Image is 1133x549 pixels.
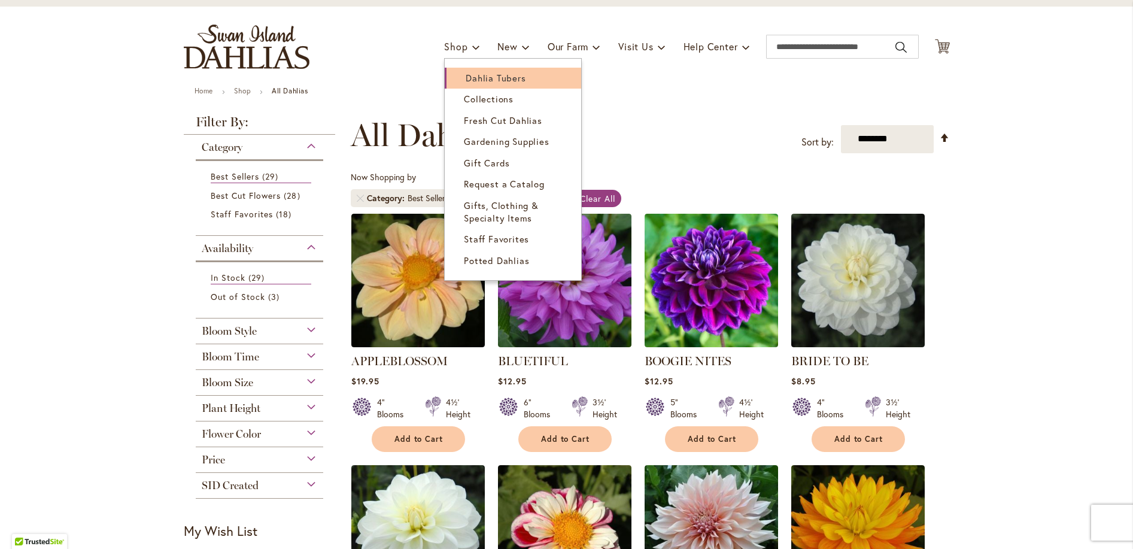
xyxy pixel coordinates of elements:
span: 29 [248,271,268,284]
span: Category [367,192,408,204]
span: Help Center [684,40,738,53]
a: Best Sellers [211,170,312,183]
span: Shop [444,40,467,53]
button: Add to Cart [372,426,465,452]
span: New [497,40,517,53]
span: Flower Color [202,427,261,441]
span: Request a Catalog [464,178,545,190]
span: Add to Cart [834,434,883,444]
a: BRIDE TO BE [791,338,925,350]
div: 4½' Height [446,396,470,420]
span: Gifts, Clothing & Specialty Items [464,199,539,224]
span: $12.95 [498,375,527,387]
div: 4" Blooms [817,396,850,420]
a: Home [195,86,213,95]
a: BOOGIE NITES [645,338,778,350]
a: Out of Stock 3 [211,290,312,303]
iframe: Launch Accessibility Center [9,506,42,540]
button: Add to Cart [518,426,612,452]
span: 29 [262,170,281,183]
strong: My Wish List [184,522,257,539]
span: Our Farm [548,40,588,53]
a: BRIDE TO BE [791,354,868,368]
span: Best Cut Flowers [211,190,281,201]
strong: Filter By: [184,116,336,135]
span: SID Created [202,479,259,492]
a: BLUETIFUL [498,354,568,368]
a: In Stock 29 [211,271,312,284]
span: Add to Cart [688,434,737,444]
strong: All Dahlias [272,86,308,95]
button: Add to Cart [812,426,905,452]
span: Bloom Time [202,350,259,363]
span: Staff Favorites [464,233,529,245]
span: Now Shopping by [351,171,416,183]
a: BOOGIE NITES [645,354,731,368]
span: In Stock [211,272,245,283]
span: Fresh Cut Dahlias [464,114,542,126]
span: Staff Favorites [211,208,274,220]
span: Availability [202,242,253,255]
div: 4½' Height [739,396,764,420]
span: Plant Height [202,402,260,415]
a: Shop [234,86,251,95]
a: Staff Favorites [211,208,312,220]
div: Best Sellers [408,192,449,204]
a: Best Cut Flowers [211,189,312,202]
span: Potted Dahlias [464,254,529,266]
span: $12.95 [645,375,673,387]
span: Dahlia Tubers [466,72,526,84]
a: store logo [184,25,309,69]
span: $19.95 [351,375,379,387]
span: Price [202,453,225,466]
div: 4" Blooms [377,396,411,420]
label: Sort by: [801,131,834,153]
button: Add to Cart [665,426,758,452]
a: Gift Cards [445,153,581,174]
img: APPLEBLOSSOM [351,214,485,347]
div: 5" Blooms [670,396,704,420]
img: BOOGIE NITES [645,214,778,347]
a: APPLEBLOSSOM [351,354,448,368]
span: Out of Stock [211,291,266,302]
span: Add to Cart [541,434,590,444]
a: Bluetiful [498,338,631,350]
img: BRIDE TO BE [791,214,925,347]
span: 28 [284,189,303,202]
div: 3½' Height [593,396,617,420]
span: Bloom Style [202,324,257,338]
span: Best Sellers [211,171,260,182]
div: 3½' Height [886,396,910,420]
span: Gardening Supplies [464,135,549,147]
span: $8.95 [791,375,816,387]
span: Visit Us [618,40,653,53]
a: APPLEBLOSSOM [351,338,485,350]
span: Clear All [580,193,615,204]
span: Add to Cart [394,434,444,444]
a: Clear All [574,190,621,207]
span: All Dahlias [351,117,500,153]
span: 18 [276,208,294,220]
a: Remove Category Best Sellers [357,195,364,202]
span: 3 [268,290,283,303]
div: 6" Blooms [524,396,557,420]
span: Collections [464,93,514,105]
span: Category [202,141,242,154]
span: Bloom Size [202,376,253,389]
